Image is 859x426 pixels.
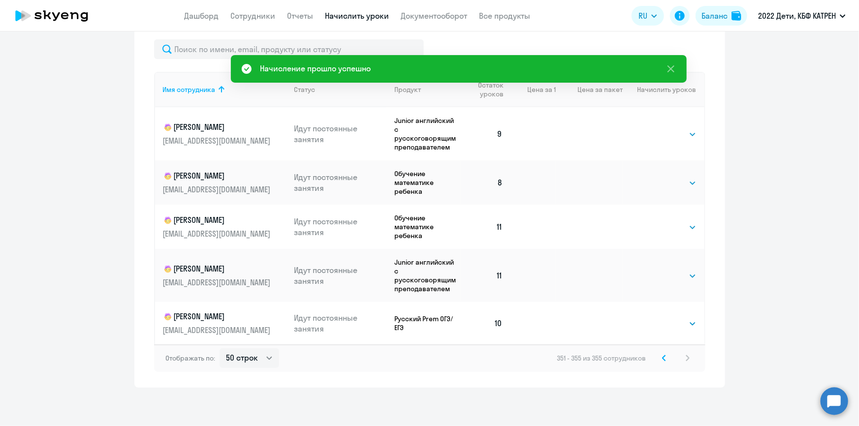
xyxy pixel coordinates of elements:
[163,264,173,274] img: child
[461,107,511,160] td: 9
[294,123,386,145] p: Идут постоянные занятия
[163,122,173,132] img: child
[163,135,273,146] p: [EMAIL_ADDRESS][DOMAIN_NAME]
[294,85,386,94] div: Статус
[753,4,851,28] button: 2022 Дети, КБФ КАТРЕН
[394,85,461,94] div: Продукт
[510,72,556,107] th: Цена за 1
[394,258,461,293] p: Junior английский с русскоговорящим преподавателем
[163,311,273,323] p: [PERSON_NAME]
[163,311,286,335] a: child[PERSON_NAME][EMAIL_ADDRESS][DOMAIN_NAME]
[469,81,504,98] span: Остаток уроков
[163,85,286,94] div: Имя сотрудника
[701,10,728,22] div: Баланс
[163,228,273,239] p: [EMAIL_ADDRESS][DOMAIN_NAME]
[696,6,747,26] button: Балансbalance
[623,72,704,107] th: Начислить уроков
[166,354,216,363] span: Отображать по:
[758,10,836,22] p: 2022 Дети, КБФ КАТРЕН
[163,85,216,94] div: Имя сотрудника
[638,10,647,22] span: RU
[163,170,273,182] p: [PERSON_NAME]
[461,249,511,302] td: 11
[294,85,315,94] div: Статус
[154,39,424,59] input: Поиск по имени, email, продукту или статусу
[163,171,173,181] img: child
[163,214,286,239] a: child[PERSON_NAME][EMAIL_ADDRESS][DOMAIN_NAME]
[163,312,173,322] img: child
[163,122,286,146] a: child[PERSON_NAME][EMAIL_ADDRESS][DOMAIN_NAME]
[401,11,468,21] a: Документооборот
[294,172,386,193] p: Идут постоянные занятия
[461,160,511,205] td: 8
[163,122,273,133] p: [PERSON_NAME]
[260,62,371,74] div: Начисление прошло успешно
[461,205,511,249] td: 11
[163,325,273,335] p: [EMAIL_ADDRESS][DOMAIN_NAME]
[294,216,386,238] p: Идут постоянные занятия
[163,277,273,288] p: [EMAIL_ADDRESS][DOMAIN_NAME]
[732,11,741,21] img: balance
[163,214,273,226] p: [PERSON_NAME]
[163,263,273,275] p: [PERSON_NAME]
[231,11,276,21] a: Сотрудники
[163,215,173,225] img: child
[394,116,461,152] p: Junior английский с русскоговорящим преподавателем
[469,81,511,98] div: Остаток уроков
[632,6,664,26] button: RU
[294,312,386,334] p: Идут постоянные занятия
[479,11,531,21] a: Все продукты
[294,265,386,286] p: Идут постоянные занятия
[325,11,389,21] a: Начислить уроки
[556,72,623,107] th: Цена за пакет
[163,263,286,288] a: child[PERSON_NAME][EMAIL_ADDRESS][DOMAIN_NAME]
[394,213,461,240] p: Обучение математике ребенка
[557,354,646,363] span: 351 - 355 из 355 сотрудников
[394,314,461,332] p: Русский Prem ОГЭ/ЕГЭ
[394,85,421,94] div: Продукт
[163,170,286,195] a: child[PERSON_NAME][EMAIL_ADDRESS][DOMAIN_NAME]
[163,184,273,195] p: [EMAIL_ADDRESS][DOMAIN_NAME]
[287,11,314,21] a: Отчеты
[461,302,511,344] td: 10
[185,11,219,21] a: Дашборд
[394,169,461,196] p: Обучение математике ребенка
